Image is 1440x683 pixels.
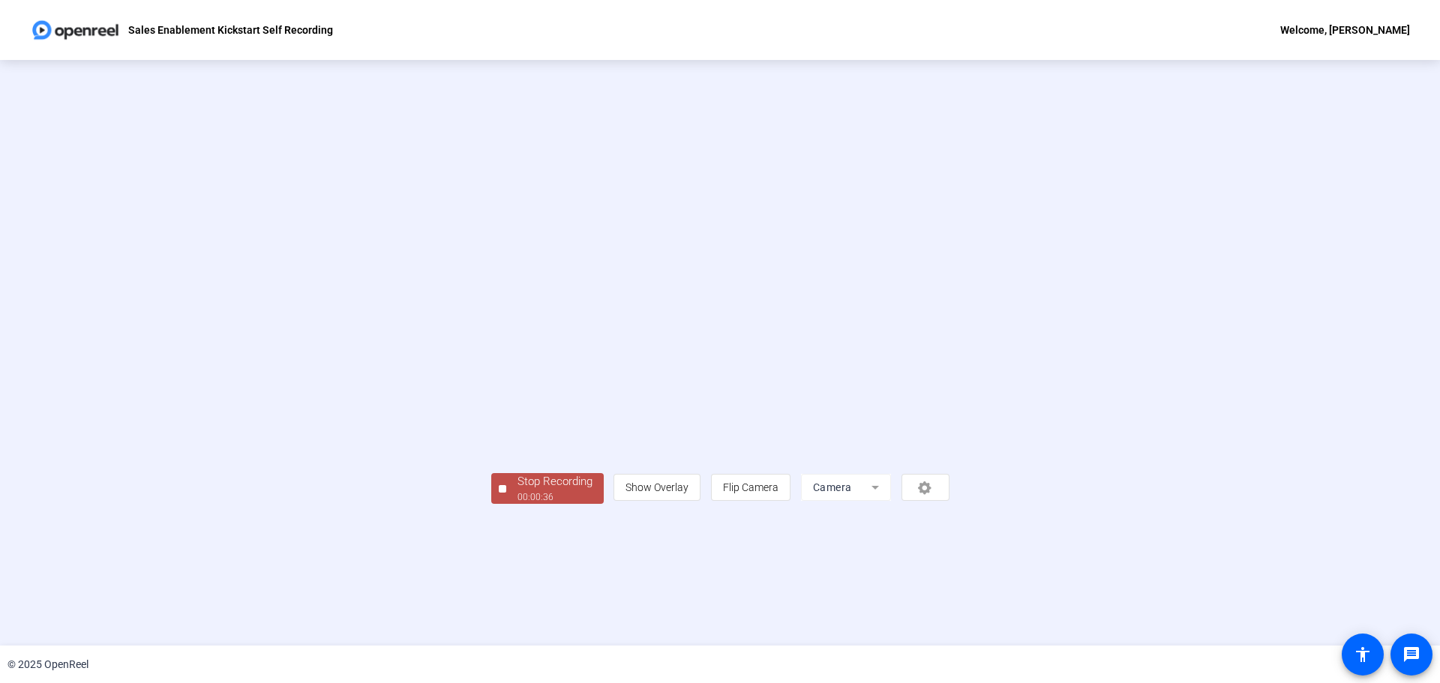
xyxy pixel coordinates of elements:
mat-icon: accessibility [1354,646,1372,664]
div: Stop Recording [517,473,592,490]
button: Flip Camera [711,474,790,501]
span: Show Overlay [625,481,688,493]
img: OpenReel logo [30,15,121,45]
span: Flip Camera [723,481,778,493]
mat-icon: message [1402,646,1420,664]
p: Sales Enablement Kickstart Self Recording [128,21,333,39]
button: Stop Recording00:00:36 [491,473,604,504]
div: Welcome, [PERSON_NAME] [1280,21,1410,39]
button: Show Overlay [613,474,700,501]
div: © 2025 OpenReel [7,657,88,673]
div: 00:00:36 [517,490,592,504]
